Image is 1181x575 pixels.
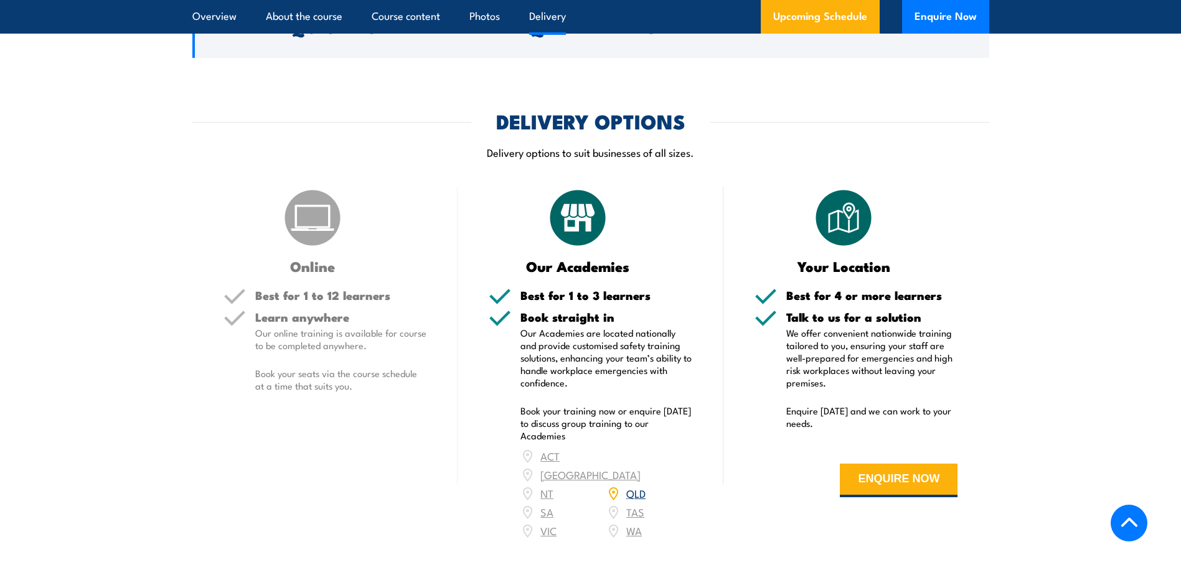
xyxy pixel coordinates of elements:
[520,311,692,323] h5: Book straight in
[223,259,402,273] h3: Online
[496,112,685,129] h2: DELIVERY OPTIONS
[520,404,692,442] p: Book your training now or enquire [DATE] to discuss group training to our Academies
[255,311,427,323] h5: Learn anywhere
[786,327,958,389] p: We offer convenient nationwide training tailored to you, ensuring your staff are well-prepared fo...
[255,327,427,352] p: Our online training is available for course to be completed anywhere.
[489,259,667,273] h3: Our Academies
[840,464,958,497] button: ENQUIRE NOW
[255,367,427,392] p: Book your seats via the course schedule at a time that suits you.
[192,145,989,159] p: Delivery options to suit businesses of all sizes.
[786,289,958,301] h5: Best for 4 or more learners
[520,289,692,301] h5: Best for 1 to 3 learners
[255,289,427,301] h5: Best for 1 to 12 learners
[786,311,958,323] h5: Talk to us for a solution
[786,404,958,429] p: Enquire [DATE] and we can work to your needs.
[520,327,692,389] p: Our Academies are located nationally and provide customised safety training solutions, enhancing ...
[755,259,933,273] h3: Your Location
[626,485,646,500] a: QLD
